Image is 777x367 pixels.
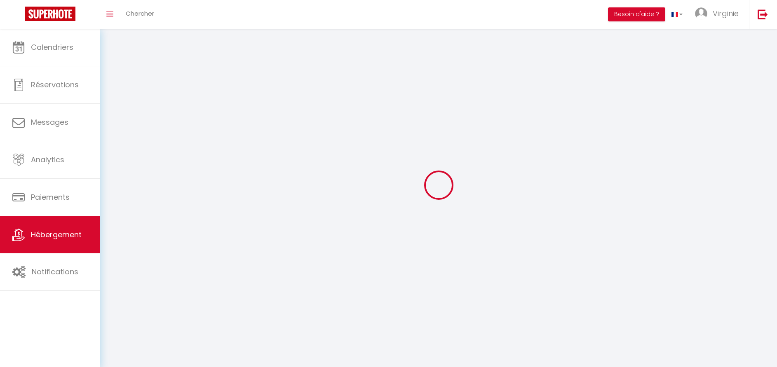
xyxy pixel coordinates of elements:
span: Hébergement [31,229,82,240]
span: Notifications [32,266,78,277]
span: Calendriers [31,42,73,52]
img: ... [695,7,707,20]
button: Besoin d'aide ? [608,7,665,21]
span: Réservations [31,79,79,90]
span: Analytics [31,154,64,165]
span: Messages [31,117,68,127]
span: Virginie [713,8,739,19]
span: Paiements [31,192,70,202]
img: logout [758,9,768,19]
img: Super Booking [25,7,75,21]
span: Chercher [126,9,154,18]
